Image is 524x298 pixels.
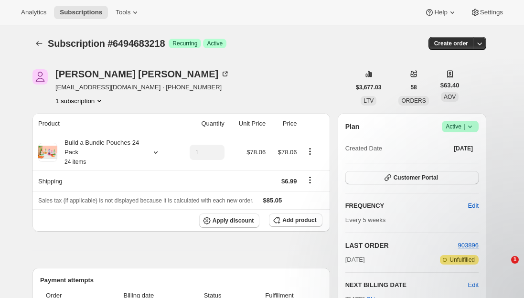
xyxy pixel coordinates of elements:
[410,84,417,91] span: 58
[465,6,509,19] button: Settings
[32,69,48,85] span: Aanchal Sharma
[444,94,456,100] span: AOV
[440,81,460,90] span: $63.40
[428,37,474,50] button: Create order
[176,113,227,134] th: Quantity
[172,40,197,47] span: Recurring
[281,178,297,185] span: $6.99
[356,84,381,91] span: $3,677.03
[302,146,318,157] button: Product actions
[464,123,465,130] span: |
[246,149,266,156] span: $78.06
[60,9,102,16] span: Subscriptions
[434,40,468,47] span: Create order
[263,197,282,204] span: $85.05
[55,69,230,79] div: [PERSON_NAME] [PERSON_NAME]
[21,9,46,16] span: Analytics
[511,256,519,264] span: 1
[32,113,176,134] th: Product
[32,37,46,50] button: Subscriptions
[302,175,318,185] button: Shipping actions
[55,83,230,92] span: [EMAIL_ADDRESS][DOMAIN_NAME] · [PHONE_NUMBER]
[345,171,479,184] button: Customer Portal
[213,217,254,224] span: Apply discount
[207,40,223,47] span: Active
[419,6,462,19] button: Help
[454,145,473,152] span: [DATE]
[199,213,260,228] button: Apply discount
[227,113,268,134] th: Unit Price
[434,9,447,16] span: Help
[394,174,438,181] span: Customer Portal
[15,6,52,19] button: Analytics
[446,122,475,131] span: Active
[405,81,422,94] button: 58
[345,144,382,153] span: Created Date
[64,159,86,165] small: 24 items
[54,6,108,19] button: Subscriptions
[468,280,479,290] button: Edit
[480,9,503,16] span: Settings
[364,97,374,104] span: LTV
[278,149,297,156] span: $78.06
[448,142,479,155] button: [DATE]
[492,256,514,279] iframe: Intercom live chat
[268,113,299,134] th: Price
[48,38,165,49] span: Subscription #6494683218
[350,81,387,94] button: $3,677.03
[269,213,322,227] button: Add product
[40,276,322,285] h2: Payment attempts
[116,9,130,16] span: Tools
[32,170,176,192] th: Shipping
[55,96,104,106] button: Product actions
[38,197,254,204] span: Sales tax (if applicable) is not displayed because it is calculated with each new order.
[401,97,426,104] span: ORDERS
[110,6,146,19] button: Tools
[345,280,468,290] h2: NEXT BILLING DATE
[282,216,316,224] span: Add product
[345,122,360,131] h2: Plan
[57,138,143,167] div: Build a Bundle Pouches 24 Pack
